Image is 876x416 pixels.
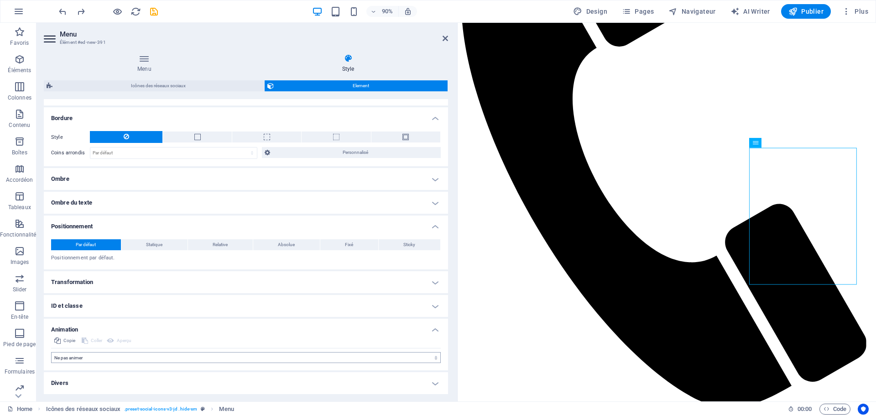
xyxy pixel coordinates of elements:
[380,6,395,17] h6: 90%
[12,149,27,156] p: Boîtes
[273,147,438,158] span: Personnalisé
[379,239,440,250] button: Sticky
[788,7,824,16] span: Publier
[668,7,715,16] span: Navigateur
[727,4,774,19] button: AI Writer
[819,404,850,415] button: Code
[253,239,320,250] button: Absolue
[60,30,448,38] h2: Menu
[53,335,77,346] button: Copie
[57,6,68,17] i: Annuler : change_border_style (Ctrl+Z)
[76,239,96,250] span: Par défaut
[44,192,448,214] h4: Ombre du texte
[46,404,234,415] nav: breadcrumb
[10,258,29,266] p: Images
[249,54,448,73] h4: Style
[838,4,872,19] button: Plus
[13,286,27,293] p: Slider
[44,271,448,293] h4: Transformation
[6,176,33,184] p: Accordéon
[824,404,846,415] span: Code
[3,341,36,348] p: Pied de page
[403,239,415,250] span: Sticky
[788,404,812,415] h6: Durée de la session
[44,54,249,73] h4: Menu
[55,80,261,91] span: Icônes des réseaux sociaux
[44,168,448,190] h4: Ombre
[8,204,31,211] p: Tableaux
[265,80,447,91] button: Element
[60,38,430,47] h3: Élément #ed-new-391
[149,6,159,17] i: Enregistrer (Ctrl+S)
[618,4,657,19] button: Pages
[148,6,159,17] button: save
[366,6,399,17] button: 90%
[842,7,868,16] span: Plus
[44,295,448,317] h4: ID et classe
[278,239,295,250] span: Absolue
[219,404,234,415] span: Cliquez pour sélectionner. Double-cliquez pour modifier.
[320,239,378,250] button: Fixé
[112,6,123,17] button: Cliquez ici pour quitter le mode Aperçu et poursuivre l'édition.
[569,4,611,19] button: Design
[665,4,719,19] button: Navigateur
[51,254,441,262] p: Positionnement par défaut.
[11,313,28,321] p: En-tête
[51,147,90,158] label: Coins arrondis
[130,6,141,17] i: Actualiser la page
[44,80,264,91] button: Icônes des réseaux sociaux
[188,239,253,250] button: Relative
[63,335,75,346] span: Copie
[44,319,448,335] h4: Animation
[130,6,141,17] button: reload
[262,147,441,158] button: Personnalisé
[51,239,121,250] button: Par défaut
[121,239,188,250] button: Statique
[5,368,35,375] p: Formulaires
[404,7,412,16] i: Lors du redimensionnement, ajuster automatiquement le niveau de zoom en fonction de l'appareil sé...
[345,239,353,250] span: Fixé
[44,372,448,394] h4: Divers
[7,404,32,415] a: Cliquez pour annuler la sélection. Double-cliquez pour ouvrir Pages.
[76,6,86,17] i: Refaire : Déplacer les éléments (Ctrl+Y, ⌘+Y)
[730,7,770,16] span: AI Writer
[44,216,448,232] h4: Positionnement
[44,107,448,124] h4: Bordure
[804,405,805,412] span: :
[46,404,120,415] span: Cliquez pour sélectionner. Double-cliquez pour modifier.
[75,6,86,17] button: redo
[213,239,228,250] span: Relative
[573,7,607,16] span: Design
[622,7,654,16] span: Pages
[10,39,29,47] p: Favoris
[8,94,31,101] p: Colonnes
[124,404,197,415] span: . preset-social-icons-v3-jd .hide-sm
[569,4,611,19] div: Design (Ctrl+Alt+Y)
[51,132,90,143] label: Style
[9,121,30,129] p: Contenu
[781,4,831,19] button: Publier
[276,80,444,91] span: Element
[8,67,31,74] p: Éléments
[57,6,68,17] button: undo
[798,404,812,415] span: 00 00
[146,239,162,250] span: Statique
[201,406,205,411] i: Cet élément est une présélection personnalisable.
[858,404,869,415] button: Usercentrics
